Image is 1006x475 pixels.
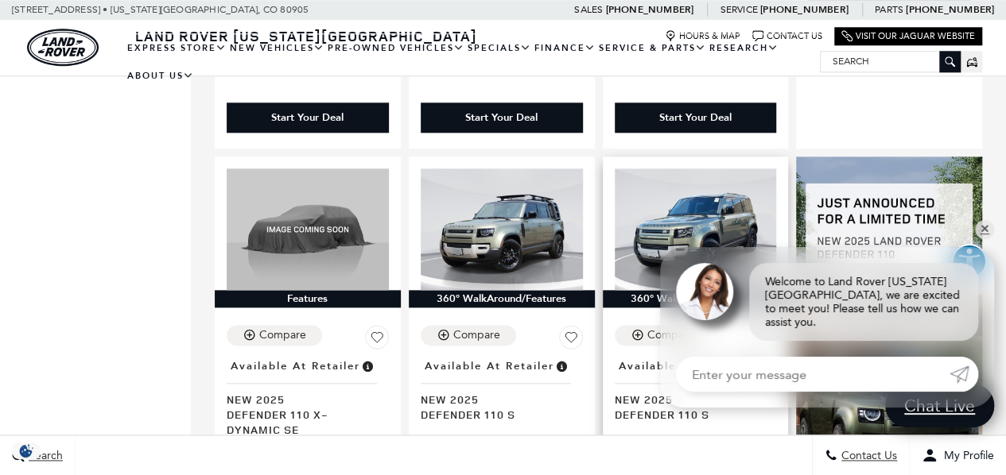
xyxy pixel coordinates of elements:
a: [STREET_ADDRESS] • [US_STATE][GEOGRAPHIC_DATA], CO 80905 [12,4,309,15]
input: Search [821,52,960,71]
a: Service & Parts [597,34,708,62]
a: Submit [950,357,978,392]
a: New Vehicles [228,34,326,62]
a: Finance [533,34,597,62]
button: Explore your accessibility options [952,244,987,279]
div: Start Your Deal [271,110,344,125]
div: Compare [647,328,694,342]
img: 2025 LAND ROVER Defender 110 X-Dynamic SE [227,168,389,290]
a: Available at RetailerNew 2025Defender 110 X-Dynamic SE [227,355,389,437]
span: Contact Us [837,449,897,462]
div: Compare [259,328,306,342]
a: Specials [466,34,533,62]
span: Defender 110 X-Dynamic SE [227,407,377,437]
a: Available at RetailerNew 2025Defender 110 S [421,355,583,422]
span: Available at Retailer [425,357,554,375]
button: Compare Vehicle [615,325,710,346]
span: Sales [574,4,603,15]
div: Start Your Deal [659,110,732,125]
div: Start Your Deal [227,102,389,133]
div: 360° WalkAround/Features [409,290,595,307]
span: Defender 110 S [421,407,571,422]
a: [PHONE_NUMBER] [760,3,849,16]
section: Click to Open Cookie Consent Modal [8,442,45,459]
button: Save Vehicle [559,325,583,355]
a: Visit Our Jaguar Website [841,30,975,42]
span: My Profile [938,449,994,462]
span: New 2025 [615,392,765,407]
span: Available at Retailer [619,357,748,375]
a: Available at RetailerNew 2025Defender 110 S [615,355,777,422]
span: Vehicle is in stock and ready for immediate delivery. Due to demand, availability is subject to c... [554,357,569,375]
span: Vehicle is in stock and ready for immediate delivery. Due to demand, availability is subject to c... [360,357,375,375]
img: Land Rover [27,29,99,66]
a: [PHONE_NUMBER] [605,3,693,16]
span: New 2025 [227,392,377,407]
img: 2025 LAND ROVER Defender 110 S [615,168,777,290]
span: Service [720,4,757,15]
button: Compare Vehicle [227,325,322,346]
div: Start Your Deal [421,102,583,133]
img: Opt-Out Icon [8,442,45,459]
a: [PHONE_NUMBER] [906,3,994,16]
nav: Main Navigation [126,34,820,90]
button: Save Vehicle [365,325,389,355]
div: Features [215,290,401,307]
aside: Accessibility Help Desk [952,244,987,282]
span: Parts [875,4,903,15]
span: Available at Retailer [231,357,360,375]
div: Start Your Deal [615,102,777,133]
div: 360° WalkAround/Features [603,290,789,307]
a: EXPRESS STORE [126,34,228,62]
a: land-rover [27,29,99,66]
button: Open user profile menu [910,435,1006,475]
a: Research [708,34,780,62]
input: Enter your message [676,357,950,392]
a: Pre-Owned Vehicles [326,34,466,62]
button: Compare Vehicle [421,325,516,346]
a: Contact Us [752,30,822,42]
span: Defender 110 S [615,407,765,422]
div: Welcome to Land Rover [US_STATE][GEOGRAPHIC_DATA], we are excited to meet you! Please tell us how... [749,263,978,341]
span: Land Rover [US_STATE][GEOGRAPHIC_DATA] [135,26,477,45]
div: Compare [453,328,500,342]
div: Start Your Deal [465,110,538,125]
a: About Us [126,62,196,90]
a: Land Rover [US_STATE][GEOGRAPHIC_DATA] [126,26,487,45]
img: Agent profile photo [676,263,733,320]
img: 2025 LAND ROVER Defender 110 S [421,168,583,290]
a: Hours & Map [665,30,740,42]
span: New 2025 [421,392,571,407]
